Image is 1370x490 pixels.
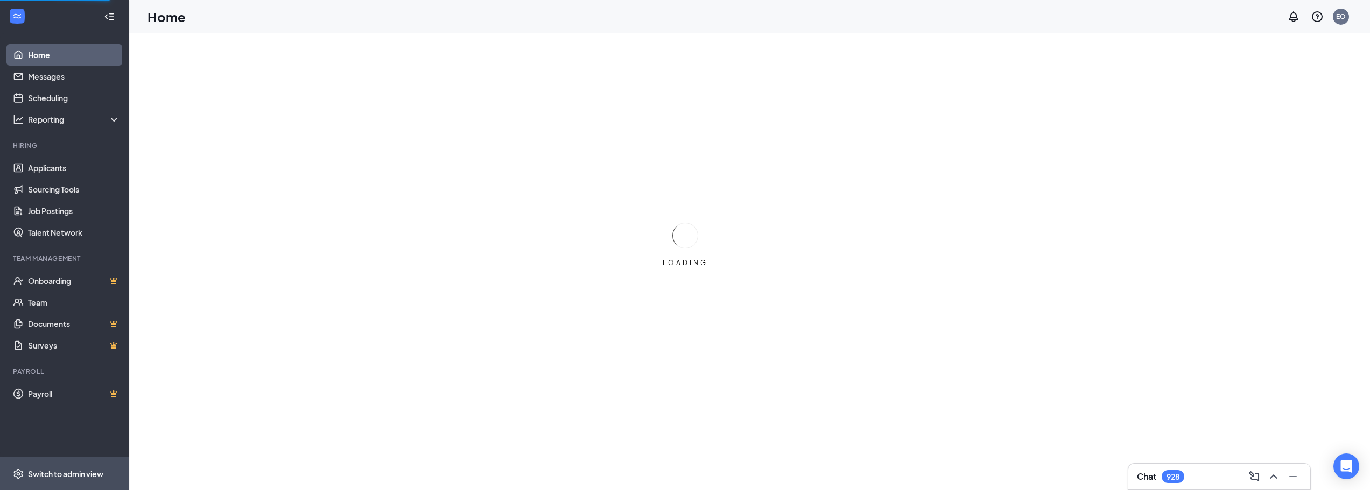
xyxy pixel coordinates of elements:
[13,254,118,263] div: Team Management
[12,11,23,22] svg: WorkstreamLogo
[28,200,120,222] a: Job Postings
[28,468,103,479] div: Switch to admin view
[1246,468,1263,485] button: ComposeMessage
[28,114,121,125] div: Reporting
[28,292,120,313] a: Team
[13,367,118,376] div: Payroll
[28,179,120,200] a: Sourcing Tools
[28,335,120,356] a: SurveysCrown
[1248,470,1261,483] svg: ComposeMessage
[28,66,120,87] a: Messages
[1265,468,1282,485] button: ChevronUp
[13,114,24,125] svg: Analysis
[104,11,115,22] svg: Collapse
[147,8,186,26] h1: Home
[28,87,120,109] a: Scheduling
[28,222,120,243] a: Talent Network
[1336,12,1346,21] div: EO
[1287,10,1300,23] svg: Notifications
[1284,468,1302,485] button: Minimize
[1311,10,1324,23] svg: QuestionInfo
[28,157,120,179] a: Applicants
[28,383,120,404] a: PayrollCrown
[28,44,120,66] a: Home
[1333,453,1359,479] div: Open Intercom Messenger
[28,313,120,335] a: DocumentsCrown
[13,468,24,479] svg: Settings
[658,258,712,267] div: LOADING
[1167,472,1179,481] div: 928
[1267,470,1280,483] svg: ChevronUp
[13,141,118,150] div: Hiring
[28,270,120,292] a: OnboardingCrown
[1137,471,1156,482] h3: Chat
[1287,470,1299,483] svg: Minimize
